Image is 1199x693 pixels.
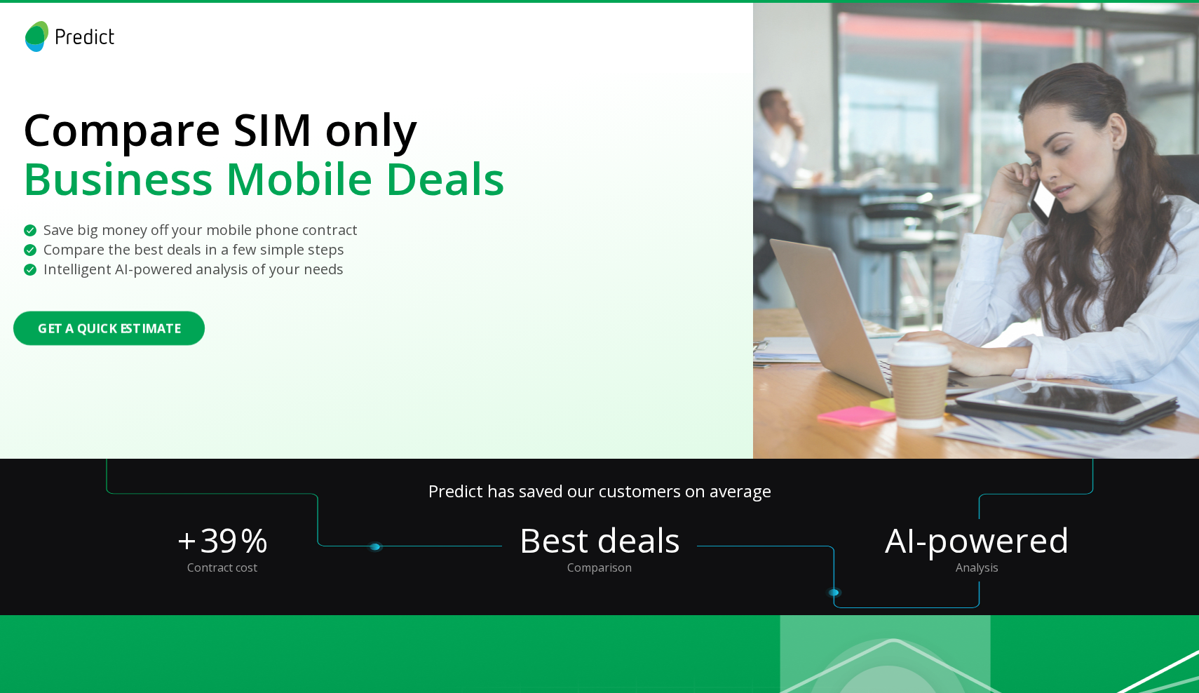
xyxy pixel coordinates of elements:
img: benefit [22,262,38,278]
p: Save big money off your mobile phone contract [43,220,358,240]
img: benefit [22,223,38,238]
p: Compare the best deals in a few simple steps [43,240,344,260]
div: AI-powered [885,519,1069,561]
p: Analysis [956,561,998,581]
p: Business Mobile Deals [22,154,505,203]
p: Compare SIM only [22,105,505,154]
p: Predict has saved our customers on average [34,481,1165,519]
p: Comparison [567,561,632,581]
p: Intelligent AI-powered analysis of your needs [43,260,344,279]
p: 39 [200,519,238,561]
img: logo [22,21,117,52]
div: + % [177,519,268,561]
button: Get a Quick Estimate [13,311,205,345]
p: Contract cost [187,561,257,581]
div: Best deals [502,519,697,561]
img: benefit [22,243,38,258]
